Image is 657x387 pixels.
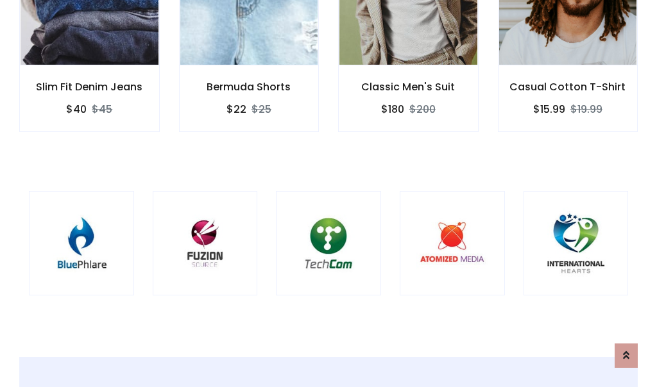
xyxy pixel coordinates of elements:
[92,102,112,117] del: $45
[409,102,436,117] del: $200
[381,103,404,115] h6: $180
[533,103,565,115] h6: $15.99
[499,81,638,93] h6: Casual Cotton T-Shirt
[66,103,87,115] h6: $40
[570,102,602,117] del: $19.99
[252,102,271,117] del: $25
[20,81,159,93] h6: Slim Fit Denim Jeans
[339,81,478,93] h6: Classic Men's Suit
[226,103,246,115] h6: $22
[180,81,319,93] h6: Bermuda Shorts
